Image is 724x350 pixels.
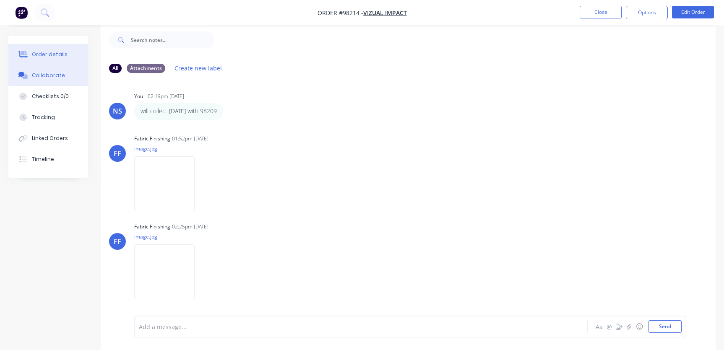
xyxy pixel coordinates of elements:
[141,107,217,115] p: will collect [DATE] with 98209
[134,135,170,143] div: Fabric Finishing
[32,93,69,100] div: Checklists 0/0
[109,64,122,73] div: All
[134,233,203,240] p: image.jpg
[318,9,363,17] span: Order #98214 -
[134,93,143,100] div: You
[134,145,203,152] p: image.jpg
[648,320,682,333] button: Send
[15,6,28,19] img: Factory
[604,321,614,332] button: @
[32,51,68,58] div: Order details
[363,9,407,17] a: Vizual Impact
[114,148,121,158] div: FF
[134,223,170,231] div: Fabric Finishing
[580,6,622,18] button: Close
[172,223,208,231] div: 02:25pm [DATE]
[594,321,604,332] button: Aa
[626,6,668,19] button: Options
[8,86,88,107] button: Checklists 0/0
[32,114,55,121] div: Tracking
[114,236,121,246] div: FF
[32,135,68,142] div: Linked Orders
[127,64,165,73] div: Attachments
[672,6,714,18] button: Edit Order
[113,106,122,116] div: NS
[8,44,88,65] button: Order details
[8,65,88,86] button: Collaborate
[170,62,227,74] button: Create new label
[32,156,54,163] div: Timeline
[131,31,214,48] input: Search notes...
[8,149,88,170] button: Timeline
[145,93,184,100] div: - 02:19pm [DATE]
[32,72,65,79] div: Collaborate
[8,107,88,128] button: Tracking
[634,321,644,332] button: ☺
[8,128,88,149] button: Linked Orders
[172,135,208,143] div: 01:52pm [DATE]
